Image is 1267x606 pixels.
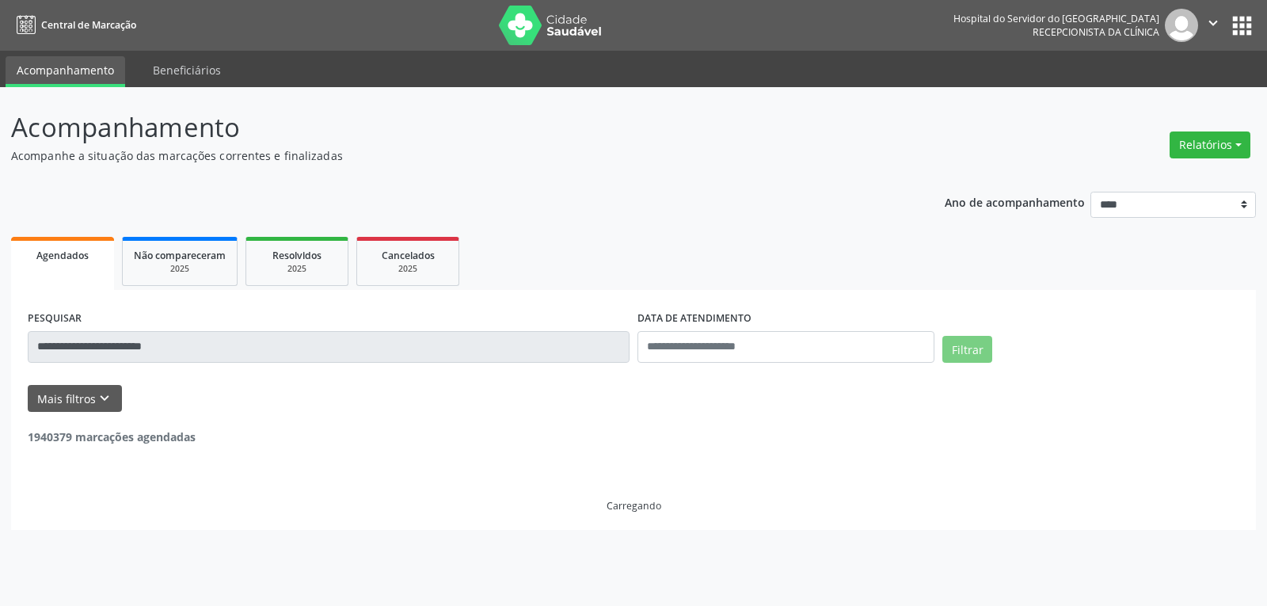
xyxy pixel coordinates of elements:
p: Ano de acompanhamento [945,192,1085,212]
span: Central de Marcação [41,18,136,32]
div: 2025 [257,263,337,275]
a: Beneficiários [142,56,232,84]
img: img [1165,9,1198,42]
div: 2025 [368,263,447,275]
div: 2025 [134,263,226,275]
i:  [1204,14,1222,32]
button: apps [1228,12,1256,40]
label: PESQUISAR [28,307,82,331]
span: Resolvidos [272,249,322,262]
strong: 1940379 marcações agendadas [28,429,196,444]
button:  [1198,9,1228,42]
span: Não compareceram [134,249,226,262]
button: Relatórios [1170,131,1250,158]
i: keyboard_arrow_down [96,390,113,407]
span: Cancelados [382,249,435,262]
a: Acompanhamento [6,56,125,87]
div: Carregando [607,499,661,513]
span: Agendados [36,249,89,262]
p: Acompanhamento [11,108,882,147]
a: Central de Marcação [11,12,136,38]
button: Filtrar [942,336,992,363]
p: Acompanhe a situação das marcações correntes e finalizadas [11,147,882,164]
button: Mais filtroskeyboard_arrow_down [28,385,122,413]
div: Hospital do Servidor do [GEOGRAPHIC_DATA] [953,12,1159,25]
label: DATA DE ATENDIMENTO [637,307,751,331]
span: Recepcionista da clínica [1033,25,1159,39]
